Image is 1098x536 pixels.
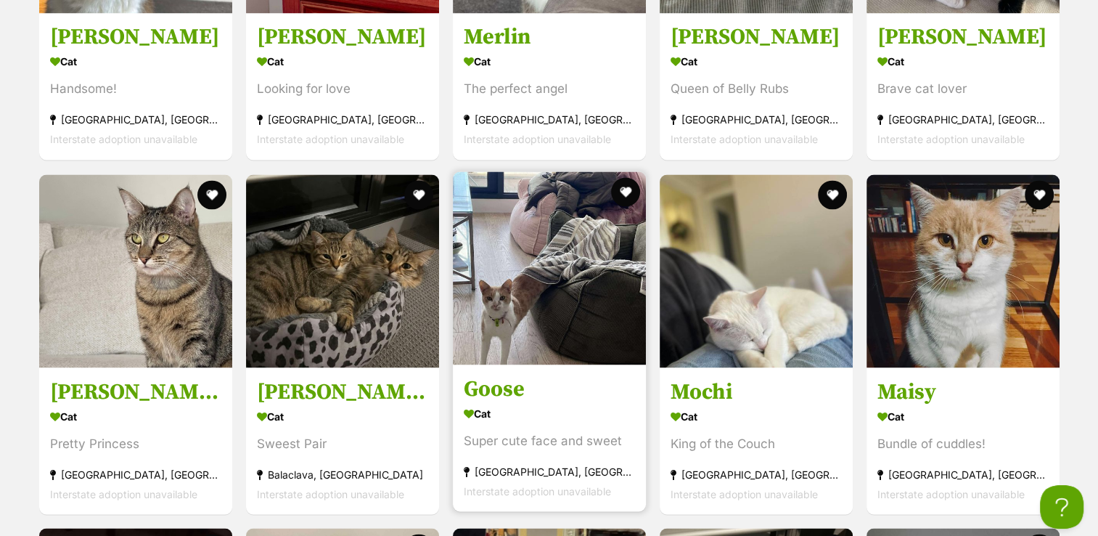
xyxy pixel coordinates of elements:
[877,134,1025,146] span: Interstate adoption unavailable
[1040,485,1083,529] iframe: Help Scout Beacon - Open
[866,174,1060,368] img: Maisy
[50,378,221,405] h3: [PERSON_NAME] 🎀
[50,134,197,146] span: Interstate adoption unavailable
[866,13,1060,161] a: [PERSON_NAME] Cat Brave cat lover [GEOGRAPHIC_DATA], [GEOGRAPHIC_DATA] Interstate adoption unavai...
[39,13,232,161] a: [PERSON_NAME] Cat Handsome! [GEOGRAPHIC_DATA], [GEOGRAPHIC_DATA] Interstate adoption unavailable ...
[50,434,221,453] div: Pretty Princess
[257,487,404,500] span: Interstate adoption unavailable
[246,174,439,368] img: Fred & Barney
[257,434,428,453] div: Sweest Pair
[611,177,640,206] button: favourite
[671,405,842,426] div: Cat
[464,375,635,402] h3: Goose
[257,52,428,73] div: Cat
[50,52,221,73] div: Cat
[246,367,439,514] a: [PERSON_NAME] & [PERSON_NAME] Cat Sweest Pair Balaclava, [GEOGRAPHIC_DATA] Interstate adoption un...
[660,13,853,161] a: [PERSON_NAME] Cat Queen of Belly Rubs [GEOGRAPHIC_DATA], [GEOGRAPHIC_DATA] Interstate adoption un...
[877,487,1025,500] span: Interstate adoption unavailable
[671,134,818,146] span: Interstate adoption unavailable
[464,52,635,73] div: Cat
[877,434,1049,453] div: Bundle of cuddles!
[464,110,635,130] div: [GEOGRAPHIC_DATA], [GEOGRAPHIC_DATA]
[246,13,439,161] a: [PERSON_NAME] Cat Looking for love [GEOGRAPHIC_DATA], [GEOGRAPHIC_DATA] Interstate adoption unava...
[464,461,635,481] div: [GEOGRAPHIC_DATA], [GEOGRAPHIC_DATA]
[50,24,221,52] h3: [PERSON_NAME]
[453,171,646,365] img: Goose
[877,52,1049,73] div: Cat
[50,405,221,426] div: Cat
[257,110,428,130] div: [GEOGRAPHIC_DATA], [GEOGRAPHIC_DATA]
[39,367,232,514] a: [PERSON_NAME] 🎀 Cat Pretty Princess [GEOGRAPHIC_DATA], [GEOGRAPHIC_DATA] Interstate adoption unav...
[671,110,842,130] div: [GEOGRAPHIC_DATA], [GEOGRAPHIC_DATA]
[877,80,1049,100] div: Brave cat lover
[257,24,428,52] h3: [PERSON_NAME]
[453,13,646,161] a: Merlin Cat The perfect angel [GEOGRAPHIC_DATA], [GEOGRAPHIC_DATA] Interstate adoption unavailable...
[877,405,1049,426] div: Cat
[464,80,635,100] div: The perfect angel
[866,367,1060,514] a: Maisy Cat Bundle of cuddles! [GEOGRAPHIC_DATA], [GEOGRAPHIC_DATA] Interstate adoption unavailable...
[877,110,1049,130] div: [GEOGRAPHIC_DATA], [GEOGRAPHIC_DATA]
[877,464,1049,484] div: [GEOGRAPHIC_DATA], [GEOGRAPHIC_DATA]
[464,24,635,52] h3: Merlin
[257,405,428,426] div: Cat
[660,174,853,368] img: Mochi
[257,464,428,484] div: Balaclava, [GEOGRAPHIC_DATA]
[671,434,842,453] div: King of the Couch
[671,464,842,484] div: [GEOGRAPHIC_DATA], [GEOGRAPHIC_DATA]
[464,484,611,497] span: Interstate adoption unavailable
[1025,180,1054,209] button: favourite
[257,134,404,146] span: Interstate adoption unavailable
[50,80,221,100] div: Handsome!
[671,52,842,73] div: Cat
[464,402,635,423] div: Cat
[818,180,847,209] button: favourite
[50,110,221,130] div: [GEOGRAPHIC_DATA], [GEOGRAPHIC_DATA]
[257,378,428,405] h3: [PERSON_NAME] & [PERSON_NAME]
[257,80,428,100] div: Looking for love
[671,24,842,52] h3: [PERSON_NAME]
[464,431,635,450] div: Super cute face and sweet
[671,487,818,500] span: Interstate adoption unavailable
[39,174,232,368] img: Cleo 🎀
[877,24,1049,52] h3: [PERSON_NAME]
[660,367,853,514] a: Mochi Cat King of the Couch [GEOGRAPHIC_DATA], [GEOGRAPHIC_DATA] Interstate adoption unavailable ...
[50,487,197,500] span: Interstate adoption unavailable
[671,80,842,100] div: Queen of Belly Rubs
[464,134,611,146] span: Interstate adoption unavailable
[50,464,221,484] div: [GEOGRAPHIC_DATA], [GEOGRAPHIC_DATA]
[404,180,433,209] button: favourite
[671,378,842,405] h3: Mochi
[453,364,646,511] a: Goose Cat Super cute face and sweet [GEOGRAPHIC_DATA], [GEOGRAPHIC_DATA] Interstate adoption unav...
[197,180,226,209] button: favourite
[877,378,1049,405] h3: Maisy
